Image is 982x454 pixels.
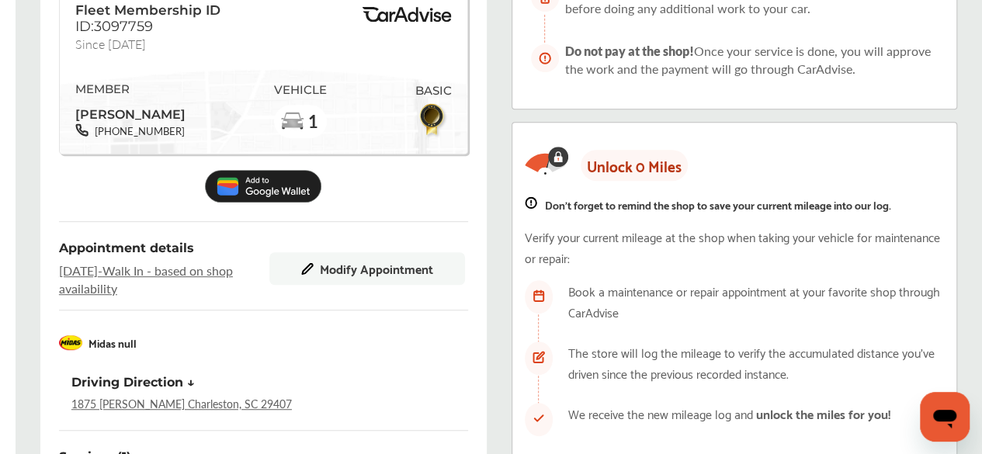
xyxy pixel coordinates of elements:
p: Unlock 0 Miles [581,150,688,181]
p: Verify your current mileage at the shop when taking your vehicle for maintenance or repair: [525,226,945,268]
span: BASIC [415,84,451,98]
span: 1 [307,112,318,131]
span: MEMBER [75,82,186,96]
span: [PERSON_NAME] [75,102,186,123]
div: Driving Direction ↓ [71,375,195,390]
span: Fleet Membership ID [75,2,220,18]
span: Once your service is done, you will approve the work and the payment will go through CarAdvise. [565,42,931,78]
span: Since [DATE] [75,35,146,48]
p: Midas null [88,334,137,352]
p: We receive the new mileage log and [568,403,890,424]
span: ID:3097759 [75,18,153,35]
img: BasicBadge.31956f0b.svg [415,102,450,138]
p: The store will log the mileage to verify the accumulated distance you've driven since the previou... [568,341,945,383]
span: unlock the miles for you! [756,403,890,424]
a: 1875 [PERSON_NAME] Charleston, SC 29407 [71,396,292,411]
iframe: Button to launch messaging window [920,392,970,442]
span: Appointment details [59,241,194,255]
span: VEHICLE [274,83,327,97]
img: car-basic.192fe7b4.svg [280,109,305,134]
button: Modify Appointment [269,252,465,285]
span: Walk In - based on shop availability [59,262,263,297]
span: Modify Appointment [320,262,433,276]
p: Book a maintenance or repair appointment at your favorite shop through CarAdvise [568,280,945,322]
img: Add_to_Google_Wallet.5c177d4c.svg [205,170,321,202]
span: [DATE] [59,262,98,279]
span: - [98,262,102,279]
img: BasicPremiumLogo.8d547ee0.svg [360,7,453,23]
span: [PHONE_NUMBER] [88,123,185,138]
img: Midas+Logo_RGB.png [59,335,82,350]
p: Don’t forget to remind the shop to save your current mileage into our log. [545,196,891,213]
img: phone-black.37208b07.svg [75,123,88,137]
span: Do not pay at the shop! [565,43,694,58]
